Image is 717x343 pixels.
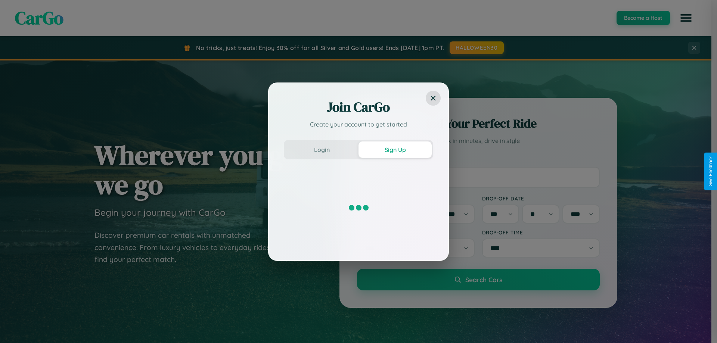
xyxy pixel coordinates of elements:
iframe: Intercom live chat [7,318,25,336]
button: Sign Up [358,141,432,158]
div: Give Feedback [708,156,713,187]
h2: Join CarGo [284,98,433,116]
p: Create your account to get started [284,120,433,129]
button: Login [285,141,358,158]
